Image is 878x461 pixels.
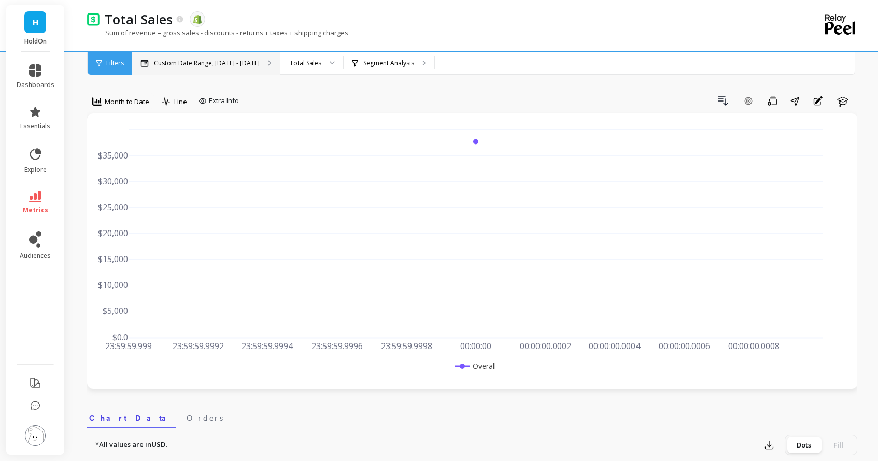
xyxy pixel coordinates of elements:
div: Dots [787,437,821,453]
p: Custom Date Range, [DATE] - [DATE] [154,59,260,67]
p: Total Sales [105,10,173,28]
span: audiences [20,252,51,260]
span: Month to Date [105,97,149,107]
p: HoldOn [17,37,54,46]
span: dashboards [17,81,54,89]
span: metrics [23,206,48,214]
img: profile picture [25,425,46,446]
strong: USD. [151,440,168,449]
p: *All values are in [95,440,168,450]
span: Filters [106,59,124,67]
span: essentials [20,122,50,131]
img: header icon [87,12,100,25]
div: Total Sales [290,58,321,68]
span: H [33,17,38,28]
span: Extra Info [209,96,239,106]
p: Sum of revenue = gross sales - discounts - returns + taxes + shipping charges [87,28,348,37]
span: Chart Data [89,413,174,423]
div: Fill [821,437,855,453]
span: explore [24,166,47,174]
img: api.shopify.svg [193,15,202,24]
span: Line [174,97,187,107]
span: Orders [187,413,223,423]
p: Segment Analysis [363,59,414,67]
nav: Tabs [87,405,857,428]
